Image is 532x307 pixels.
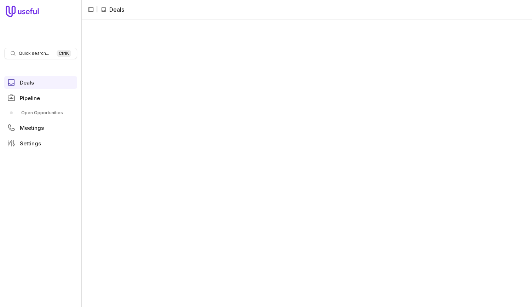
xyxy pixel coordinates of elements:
span: Deals [20,80,34,85]
a: Open Opportunities [4,107,77,118]
div: Pipeline submenu [4,107,77,118]
a: Pipeline [4,92,77,104]
a: Deals [4,76,77,89]
li: Deals [101,5,124,14]
a: Meetings [4,121,77,134]
kbd: Ctrl K [57,50,71,57]
span: Quick search... [19,51,49,56]
span: Meetings [20,125,44,131]
a: Settings [4,137,77,150]
span: Pipeline [20,95,40,101]
button: Collapse sidebar [86,4,96,15]
span: | [96,5,98,14]
span: Settings [20,141,41,146]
